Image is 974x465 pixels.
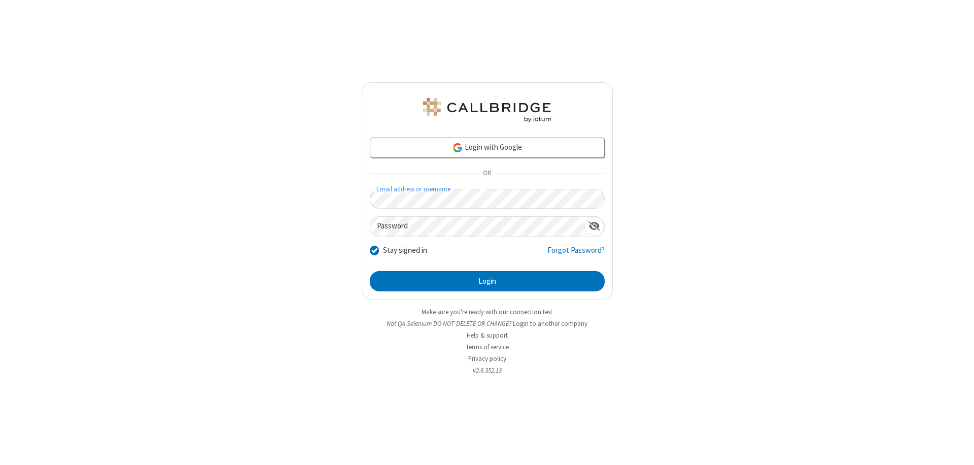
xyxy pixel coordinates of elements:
a: Terms of service [466,343,509,351]
button: Login to another company [513,319,587,328]
a: Forgot Password? [547,245,605,264]
a: Make sure you're ready with our connection test [422,308,552,316]
div: Show password [584,217,604,236]
span: OR [479,167,495,181]
a: Help & support [467,331,508,340]
img: QA Selenium DO NOT DELETE OR CHANGE [421,98,553,122]
label: Stay signed in [383,245,427,256]
a: Login with Google [370,138,605,158]
input: Email address or username [370,189,605,209]
a: Privacy policy [468,354,506,363]
li: v2.6.352.13 [362,366,613,375]
img: google-icon.png [452,142,463,153]
li: Not QA Selenium DO NOT DELETE OR CHANGE? [362,319,613,328]
input: Password [370,217,584,237]
button: Login [370,271,605,291]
